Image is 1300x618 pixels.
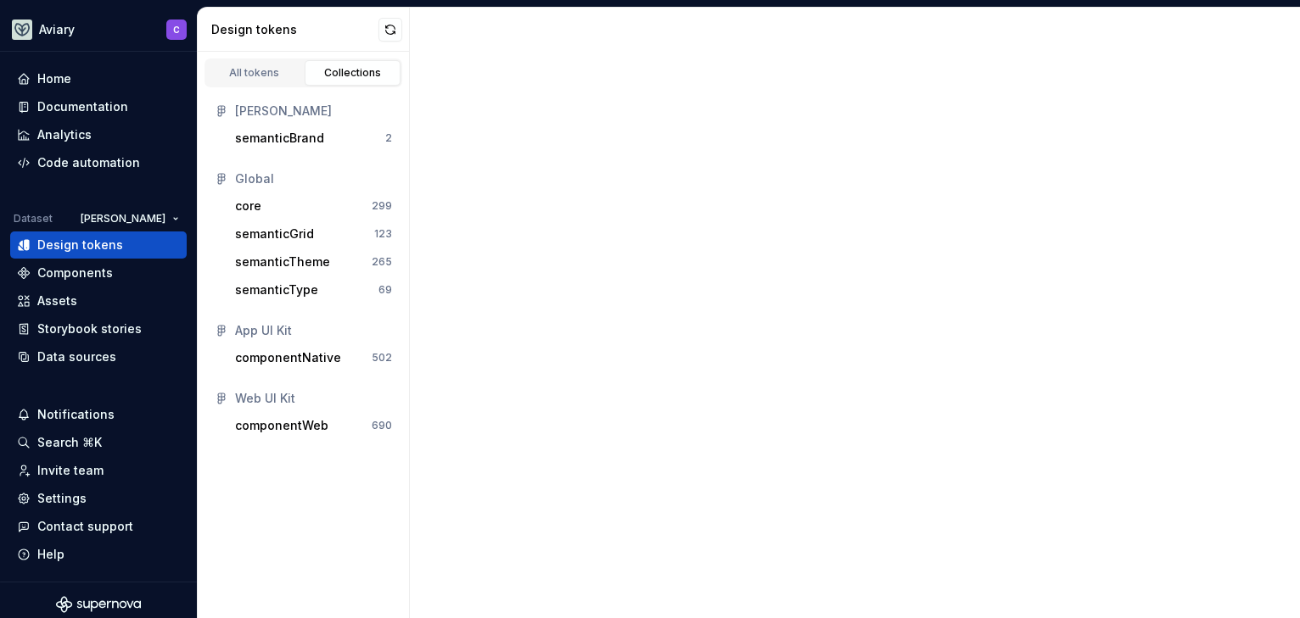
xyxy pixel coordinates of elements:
[56,596,141,613] svg: Supernova Logo
[37,154,140,171] div: Code automation
[235,103,392,120] div: [PERSON_NAME]
[372,199,392,213] div: 299
[12,19,32,40] img: 256e2c79-9abd-4d59-8978-03feab5a3943.png
[10,315,187,342] a: Storybook stories
[212,66,297,80] div: All tokens
[372,351,392,365] div: 502
[10,513,187,540] button: Contact support
[235,253,330,270] div: semanticTheme
[10,541,187,568] button: Help
[235,349,341,366] div: componentNative
[37,434,102,451] div: Search ⌘K
[81,212,165,225] span: [PERSON_NAME]
[10,287,187,315] a: Assets
[37,462,104,479] div: Invite team
[235,225,314,242] div: semanticGrid
[173,23,180,36] div: C
[235,390,392,407] div: Web UI Kit
[235,322,392,339] div: App UI Kit
[10,429,187,456] button: Search ⌘K
[10,485,187,512] a: Settings
[235,170,392,187] div: Global
[3,11,193,47] button: AviaryC
[10,149,187,176] a: Code automation
[228,276,399,303] button: semanticType69
[10,259,187,287] a: Components
[228,412,399,439] button: componentWeb690
[73,207,187,231] button: [PERSON_NAME]
[37,518,133,535] div: Contact support
[211,21,378,38] div: Design tokens
[37,126,92,143] div: Analytics
[14,212,53,225] div: Dataset
[10,457,187,484] a: Invite team
[37,546,64,563] div: Help
[10,93,187,120] a: Documentation
[228,344,399,371] button: componentNative502
[385,131,392,145] div: 2
[374,227,392,241] div: 123
[10,121,187,148] a: Analytics
[228,192,399,220] button: core299
[228,220,399,248] button: semanticGrid123
[37,98,128,115] div: Documentation
[372,419,392,432] div: 690
[37,320,142,337] div: Storybook stories
[37,292,77,309] div: Assets
[10,65,187,92] a: Home
[235,198,261,214] div: core
[235,281,318,298] div: semanticType
[39,21,75,38] div: Aviary
[37,490,87,507] div: Settings
[37,70,71,87] div: Home
[37,348,116,365] div: Data sources
[10,401,187,428] button: Notifications
[235,130,324,147] div: semanticBrand
[37,406,115,423] div: Notifications
[372,255,392,269] div: 265
[228,248,399,276] button: semanticTheme265
[10,231,187,259] a: Design tokens
[311,66,395,80] div: Collections
[10,343,187,370] a: Data sources
[37,264,113,281] div: Components
[228,125,399,152] button: semanticBrand2
[235,417,328,434] div: componentWeb
[37,237,123,253] div: Design tokens
[378,283,392,297] div: 69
